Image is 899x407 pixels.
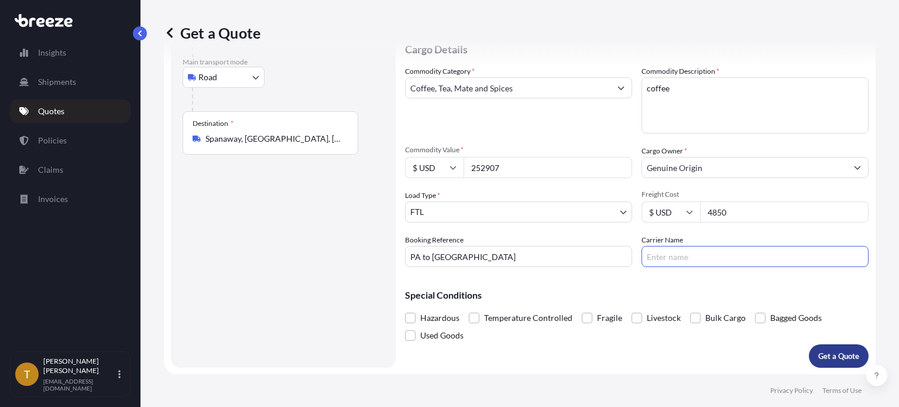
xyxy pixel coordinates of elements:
input: Enter name [641,246,869,267]
p: [EMAIL_ADDRESS][DOMAIN_NAME] [43,378,116,392]
p: Insights [38,47,66,59]
button: Show suggestions [610,77,632,98]
span: Load Type [405,190,440,201]
span: FTL [410,206,424,218]
a: Claims [10,158,131,182]
span: Commodity Value [405,145,632,155]
a: Invoices [10,187,131,211]
button: Show suggestions [847,157,868,178]
p: Shipments [38,76,76,88]
label: Commodity Category [405,66,475,77]
p: Invoices [38,193,68,205]
input: Enter amount [700,201,869,223]
span: Bulk Cargo [705,309,746,327]
p: Claims [38,164,63,176]
input: Full name [642,157,847,178]
span: Freight Cost [641,190,869,199]
span: Fragile [597,309,622,327]
p: [PERSON_NAME] [PERSON_NAME] [43,357,116,375]
a: Insights [10,41,131,64]
div: Destination [193,119,234,128]
p: Get a Quote [164,23,260,42]
button: Get a Quote [809,344,869,368]
button: Select transport [183,67,265,88]
span: T [24,368,30,380]
input: Your internal reference [405,246,632,267]
span: Road [198,71,217,83]
a: Shipments [10,70,131,94]
input: Type amount [464,157,632,178]
span: Temperature Controlled [484,309,572,327]
span: Bagged Goods [770,309,822,327]
a: Quotes [10,100,131,123]
input: Select a commodity type [406,77,610,98]
button: FTL [405,201,632,223]
a: Policies [10,129,131,152]
span: Hazardous [420,309,459,327]
span: Used Goods [420,327,464,344]
label: Booking Reference [405,234,464,246]
label: Carrier Name [641,234,683,246]
a: Privacy Policy [770,386,813,395]
p: Quotes [38,105,64,117]
label: Cargo Owner [641,145,687,157]
p: Special Conditions [405,290,869,300]
input: Destination [205,133,344,145]
label: Commodity Description [641,66,719,77]
a: Terms of Use [822,386,862,395]
p: Get a Quote [818,350,859,362]
p: Policies [38,135,67,146]
span: Livestock [647,309,681,327]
